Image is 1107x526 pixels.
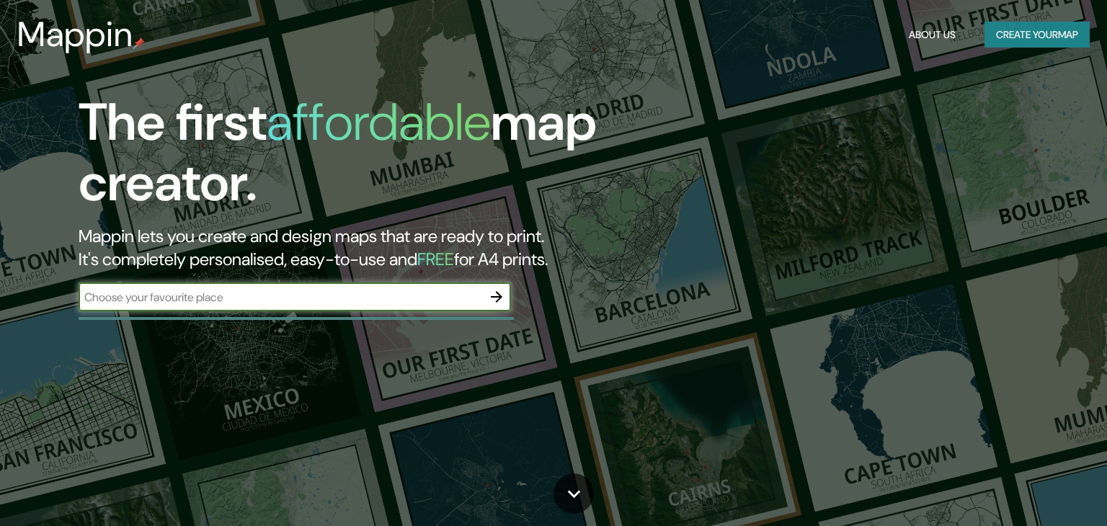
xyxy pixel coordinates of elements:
[903,22,961,48] button: About Us
[79,92,632,225] h1: The first map creator.
[79,289,482,306] input: Choose your favourite place
[79,225,632,271] h2: Mappin lets you create and design maps that are ready to print. It's completely personalised, eas...
[984,22,1090,48] button: Create yourmap
[133,37,145,49] img: mappin-pin
[267,89,491,156] h1: affordable
[17,14,133,55] h3: Mappin
[417,248,454,270] h5: FREE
